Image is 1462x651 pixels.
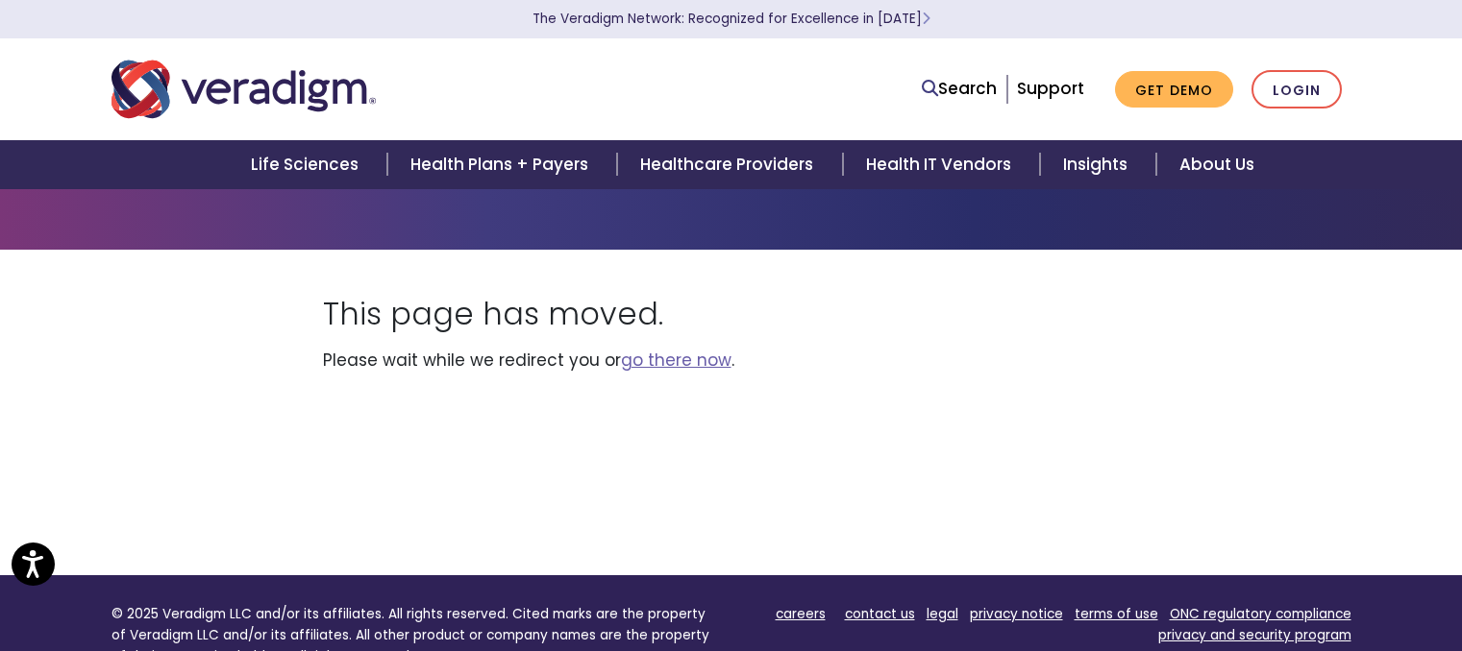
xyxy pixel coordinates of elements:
[970,605,1063,623] a: privacy notice
[533,10,930,28] a: The Veradigm Network: Recognized for Excellence in [DATE]Learn More
[1170,605,1351,623] a: ONC regulatory compliance
[621,349,731,372] a: go there now
[845,605,915,623] a: contact us
[1075,605,1158,623] a: terms of use
[323,348,1140,374] p: Please wait while we redirect you or .
[776,605,826,623] a: careers
[323,296,1140,332] h1: This page has moved.
[843,140,1040,189] a: Health IT Vendors
[1251,70,1342,109] a: Login
[1040,140,1156,189] a: Insights
[927,605,958,623] a: legal
[1158,626,1351,644] a: privacy and security program
[617,140,842,189] a: Healthcare Providers
[922,10,930,28] span: Learn More
[1017,77,1084,100] a: Support
[228,140,387,189] a: Life Sciences
[112,58,376,121] img: Veradigm logo
[387,140,617,189] a: Health Plans + Payers
[1156,140,1277,189] a: About Us
[922,76,997,102] a: Search
[1115,71,1233,108] a: Get Demo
